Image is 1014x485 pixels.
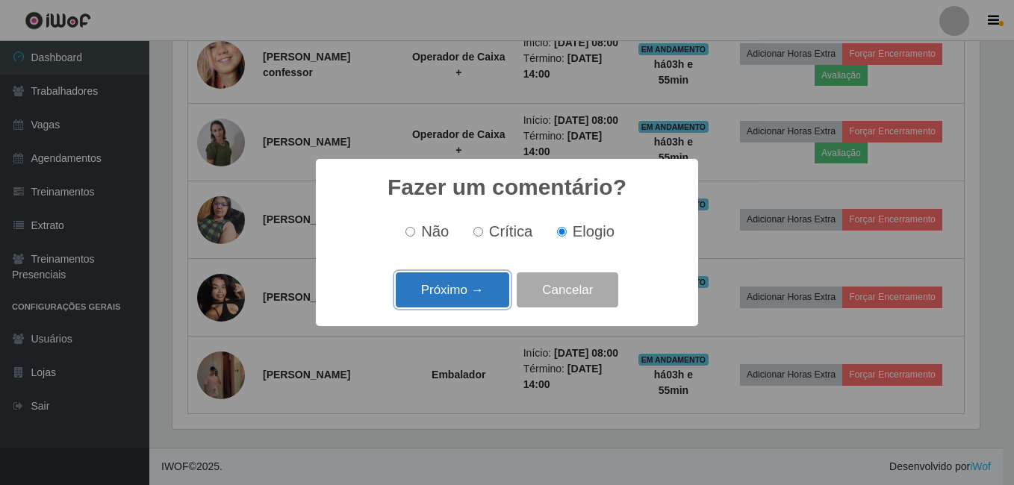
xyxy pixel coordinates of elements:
[405,227,415,237] input: Não
[388,174,626,201] h2: Fazer um comentário?
[489,223,533,240] span: Crítica
[473,227,483,237] input: Crítica
[421,223,449,240] span: Não
[517,272,618,307] button: Cancelar
[557,227,567,237] input: Elogio
[573,223,615,240] span: Elogio
[396,272,509,307] button: Próximo →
